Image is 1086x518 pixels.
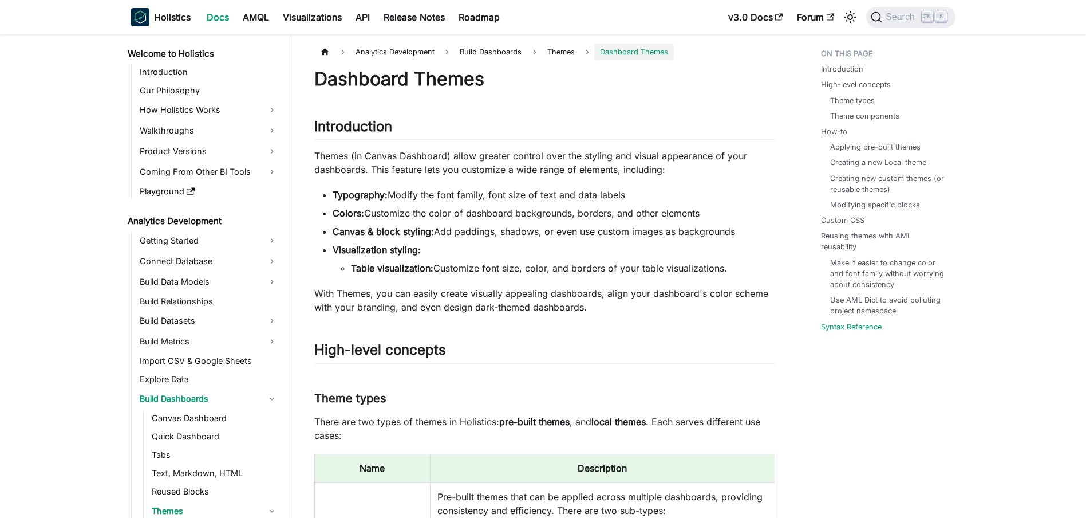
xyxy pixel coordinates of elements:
a: Build Dashboards [136,390,281,408]
a: How Holistics Works [136,101,281,119]
span: Build Dashboards [454,44,527,60]
a: Coming From Other BI Tools [136,163,281,181]
span: Analytics Development [350,44,440,60]
a: Syntax Reference [821,321,882,332]
a: Build Metrics [136,332,281,351]
span: Themes [542,44,580,60]
a: Canvas Dashboard [148,410,281,426]
strong: pre-built themes [499,416,570,427]
b: Name [360,462,385,474]
a: API [349,8,377,26]
kbd: K [935,11,947,22]
a: Import CSV & Google Sheets [136,353,281,369]
p: Themes (in Canvas Dashboard) allow greater control over the styling and visual appearance of your... [314,149,775,176]
strong: Canvas & block styling: [333,226,434,237]
a: Playground [136,183,281,199]
a: Product Versions [136,142,281,160]
a: Build Datasets [136,312,281,330]
strong: Typography: [333,189,388,201]
nav: Breadcrumbs [314,44,775,60]
p: With Themes, you can easily create visually appealing dashboards, align your dashboard's color sc... [314,287,775,314]
h1: Dashboard Themes [314,68,775,91]
a: Build Relationships [136,293,281,309]
h3: Theme types [314,391,775,406]
a: Forum [790,8,841,26]
a: Visualizations [276,8,349,26]
a: Reused Blocks [148,484,281,500]
p: Pre-built themes that can be applied across multiple dashboards, providing consistency and effici... [437,490,768,517]
a: High-level concepts [821,79,891,90]
a: Home page [314,44,336,60]
b: Holistics [154,10,191,24]
a: Docs [200,8,236,26]
a: HolisticsHolistics [131,8,191,26]
a: Theme types [830,95,875,106]
li: Modify the font family, font size of text and data labels [333,188,775,202]
strong: local themes [591,416,646,427]
li: Add paddings, shadows, or even use custom images as backgrounds [333,225,775,238]
p: There are two types of themes in Holistics: , and . Each serves different use cases: [314,415,775,442]
a: Creating a new Local theme [830,157,926,168]
a: Release Notes [377,8,452,26]
a: Tabs [148,447,281,463]
span: Dashboard Themes [594,44,674,60]
a: Welcome to Holistics [124,46,281,62]
a: Creating new custom themes (or reusable themes) [830,173,944,195]
a: Reusing themes with AML reusability [821,230,949,252]
h2: High-level concepts [314,342,775,363]
a: Applying pre-built themes [830,142,921,152]
a: Getting Started [136,231,281,250]
img: Holistics [131,8,149,26]
li: Customize the color of dashboard backgrounds, borders, and other elements [333,206,775,220]
a: Text, Markdown, HTML [148,465,281,481]
a: Our Philosophy [136,83,281,99]
span: Search [882,12,922,22]
a: Theme components [830,111,899,121]
a: Make it easier to change color and font family without worrying about consistency [830,257,944,291]
a: Walkthroughs [136,121,281,140]
b: Description [578,462,627,474]
a: Introduction [821,64,863,74]
a: Build Data Models [136,273,281,291]
button: Search (Ctrl+K) [866,7,955,28]
a: v3.0 Docs [721,8,790,26]
a: Quick Dashboard [148,429,281,445]
a: AMQL [236,8,276,26]
strong: Visualization styling: [333,244,421,256]
a: Custom CSS [821,215,864,226]
a: How-to [821,126,847,137]
li: Customize font size, color, and borders of your table visualizations. [351,261,775,275]
a: Introduction [136,64,281,80]
button: Switch between dark and light mode (currently light mode) [841,8,859,26]
a: Modifying specific blocks [830,199,920,210]
a: Use AML Dict to avoid polluting project namespace [830,295,944,316]
a: Explore Data [136,371,281,387]
strong: Table visualization: [351,262,433,274]
a: Roadmap [452,8,507,26]
h2: Introduction [314,118,775,140]
a: Analytics Development [124,213,281,229]
a: Connect Database [136,252,281,270]
strong: Colors: [333,207,364,219]
nav: Docs sidebar [120,34,291,518]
